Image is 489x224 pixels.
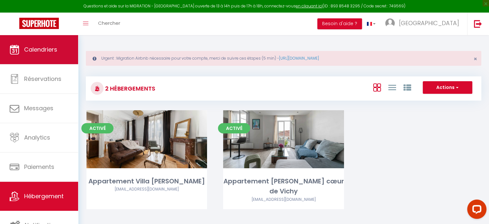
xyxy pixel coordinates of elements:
[399,19,459,27] span: [GEOGRAPHIC_DATA]
[264,133,303,146] a: Editer
[296,3,322,9] a: en cliquant ici
[380,13,467,35] a: ... [GEOGRAPHIC_DATA]
[223,176,344,197] div: Appartement [PERSON_NAME] cœur de Vichy
[474,20,482,28] img: logout
[24,45,57,54] span: Calendriers
[86,51,481,66] div: Urgent : Migration Airbnb nécessaire pour votre compte, merci de suivre ces étapes (5 min) -
[19,18,59,29] img: Super Booking
[317,18,362,29] button: Besoin d'aide ?
[24,163,54,171] span: Paiements
[474,55,477,63] span: ×
[279,55,319,61] a: [URL][DOMAIN_NAME]
[86,186,207,192] div: Airbnb
[218,123,250,133] span: Activé
[24,133,50,141] span: Analytics
[423,81,472,94] button: Actions
[86,176,207,186] div: Appartement Villa [PERSON_NAME]
[128,133,166,146] a: Editer
[373,82,381,93] a: Vue en Box
[98,20,120,26] span: Chercher
[24,75,61,83] span: Réservations
[388,82,396,93] a: Vue en Liste
[474,56,477,62] button: Close
[223,197,344,203] div: Airbnb
[93,13,125,35] a: Chercher
[24,104,53,112] span: Messages
[24,192,64,200] span: Hébergement
[462,197,489,224] iframe: LiveChat chat widget
[385,18,395,28] img: ...
[81,123,113,133] span: Activé
[403,82,411,93] a: Vue par Groupe
[104,81,155,96] h3: 2 Hébergements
